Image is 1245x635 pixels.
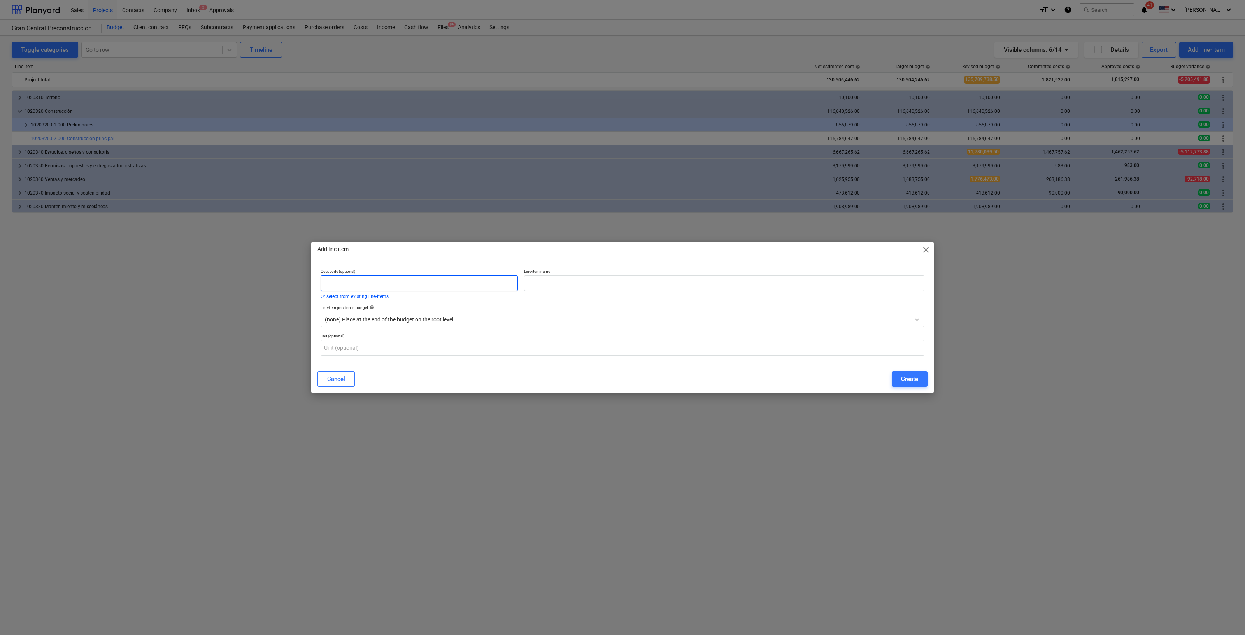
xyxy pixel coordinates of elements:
p: Line-item name [524,269,924,275]
button: Cancel [317,371,355,387]
div: Cancel [327,374,345,384]
p: Add line-item [317,245,349,253]
div: Widget de chat [1206,598,1245,635]
span: close [921,245,931,254]
button: Create [892,371,928,387]
span: help [368,305,374,310]
iframe: Chat Widget [1206,598,1245,635]
p: Cost code (optional) [321,269,518,275]
button: Or select from existing line-items [321,294,389,299]
p: Unit (optional) [321,333,924,340]
div: Line-item position in budget [321,305,924,310]
div: Create [901,374,918,384]
input: Unit (optional) [321,340,924,356]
